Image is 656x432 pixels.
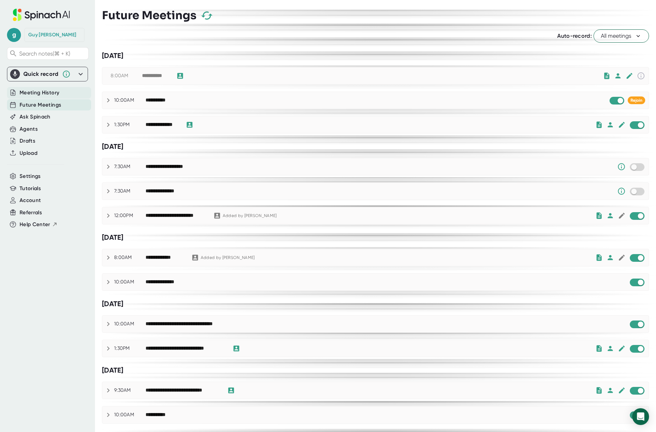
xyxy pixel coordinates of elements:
[114,188,146,194] div: 7:30AM
[114,345,146,352] div: 1:30PM
[631,98,642,103] span: Rejoin
[114,254,146,261] div: 8:00AM
[19,50,70,57] span: Search notes (⌘ + K)
[102,51,649,60] div: [DATE]
[201,255,255,260] div: Added by [PERSON_NAME]
[20,137,35,145] button: Drafts
[114,122,146,128] div: 1:30PM
[114,321,146,327] div: 10:00AM
[20,221,50,229] span: Help Center
[114,97,146,103] div: 10:00AM
[20,101,61,109] button: Future Meetings
[102,233,649,242] div: [DATE]
[617,187,626,195] svg: Someone has manually disabled Spinach from this meeting.
[7,28,21,42] span: g
[10,67,85,81] div: Quick record
[20,185,41,193] button: Tutorials
[637,72,645,80] svg: This event has already passed
[114,164,146,170] div: 7:30AM
[20,196,41,204] button: Account
[23,71,59,78] div: Quick record
[111,73,142,79] div: 8:00AM
[102,142,649,151] div: [DATE]
[617,163,626,171] svg: Someone has manually disabled Spinach from this meeting.
[102,9,197,22] h3: Future Meetings
[102,366,649,375] div: [DATE]
[20,149,37,157] button: Upload
[601,32,642,40] span: All meetings
[28,32,76,38] div: Guy Stockwell
[20,113,51,121] button: Ask Spinach
[20,209,42,217] button: Referrals
[114,387,146,394] div: 9:30AM
[102,300,649,308] div: [DATE]
[20,221,58,229] button: Help Center
[594,29,649,43] button: All meetings
[20,89,59,97] button: Meeting History
[223,213,277,218] div: Added by [PERSON_NAME]
[20,125,38,133] button: Agents
[628,96,645,104] button: Rejoin
[557,33,592,39] span: Auto-record:
[114,412,146,418] div: 10:00AM
[632,408,649,425] div: Open Intercom Messenger
[20,172,41,180] button: Settings
[114,213,146,219] div: 12:00PM
[114,279,146,285] div: 10:00AM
